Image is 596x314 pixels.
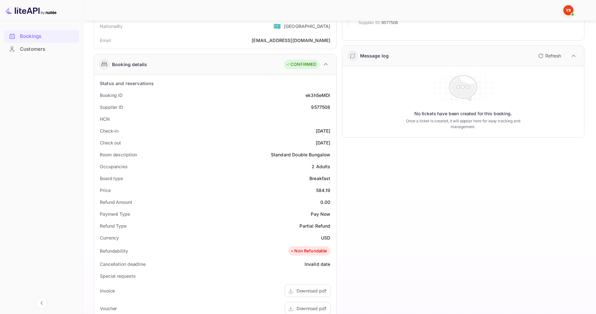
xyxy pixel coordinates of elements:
span: Supplier ID: [358,20,381,26]
div: Currency [100,234,119,241]
div: [GEOGRAPHIC_DATA] [284,23,331,30]
div: Status and reservations [100,80,154,87]
div: Booking details [112,61,147,68]
div: Check-in [100,127,118,134]
div: HCN [100,116,110,122]
div: 9577508 [311,104,330,110]
span: 9577508 [381,20,398,26]
p: Refresh [545,52,561,59]
div: [DATE] [316,127,331,134]
div: Refund Amount [100,199,132,205]
div: Standard Double Bungalow [271,151,331,158]
div: Invoice [100,287,115,294]
div: Download pdf [297,305,326,312]
div: Refundability [100,248,128,254]
div: Payment Type [100,211,130,217]
div: Voucher [100,305,117,312]
div: USD [321,234,330,241]
div: ek3h5eMDl [306,92,330,99]
a: Bookings [4,30,79,42]
div: Bookings [4,30,79,43]
p: No tickets have been created for this booking. [414,110,512,117]
div: Booking ID [100,92,123,99]
div: Cancellation deadline [100,261,146,267]
img: Yandex Support [563,5,574,15]
div: 584.19 [316,187,331,194]
div: CONFIRMED [286,61,316,68]
div: Partial Refund [299,222,330,229]
div: Room description [100,151,137,158]
div: Board type [100,175,123,182]
div: Nationality [100,23,123,30]
img: LiteAPI logo [5,5,56,15]
div: 2 Adults [312,163,330,170]
button: Collapse navigation [36,297,48,309]
div: Supplier ID [100,104,123,110]
div: Email [100,37,111,44]
div: Pay Now [311,211,330,217]
span: United States [273,20,281,32]
div: [EMAIL_ADDRESS][DOMAIN_NAME] [252,37,330,44]
div: Price [100,187,111,194]
div: Check out [100,139,121,146]
div: 0.00 [320,199,331,205]
div: [DATE] [316,139,331,146]
div: Occupancies [100,163,128,170]
p: Once a ticket is created, it will appear here for easy tracking and management. [398,118,528,130]
div: Bookings [20,33,76,40]
div: Message log [360,52,389,59]
div: Refund Type [100,222,126,229]
div: Breakfast [309,175,330,182]
div: Customers [20,46,76,53]
div: Download pdf [297,287,326,294]
div: Non Refundable [290,248,327,254]
a: Customers [4,43,79,55]
div: Invalid date [305,261,331,267]
div: Special requests [100,273,135,279]
button: Refresh [534,51,564,61]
